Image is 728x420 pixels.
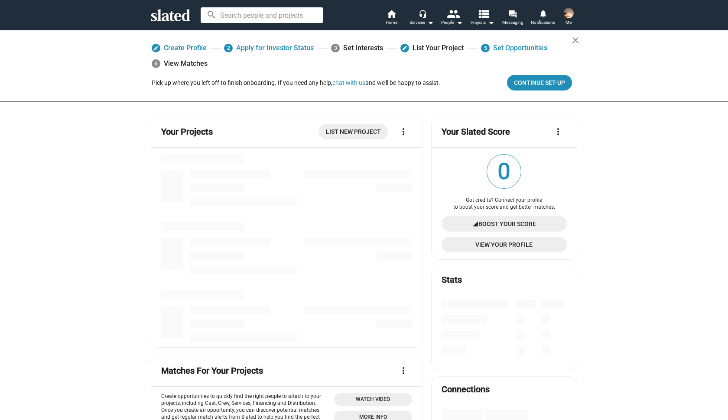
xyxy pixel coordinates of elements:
[454,17,465,28] mat-icon: arrow_drop_down
[448,237,560,252] span: View Your Profile
[334,393,412,406] button: Open 'Opportunities Intro Video' dialog
[332,79,365,86] button: chat with us
[409,17,434,28] div: Services
[467,9,497,28] button: Projects
[331,44,340,52] span: 3
[539,9,547,17] mat-icon: notifications
[398,126,409,137] mat-icon: more_vert
[437,9,467,28] button: People
[376,9,406,28] a: Home
[478,216,536,232] span: Boost Your Score
[224,44,233,52] span: 2
[425,17,435,28] mat-icon: arrow_drop_down
[161,365,263,377] mat-card-title: Matches For Your Projects
[477,7,490,20] mat-icon: view_list
[553,126,563,137] mat-icon: more_vert
[563,8,574,18] img: Marine Arabajyan
[507,75,572,90] button: Continue Set-up
[447,7,459,20] mat-icon: people
[497,9,528,28] a: Messaging
[224,40,314,56] a: 2Apply for Investor Status
[502,17,523,28] span: Messaging
[471,17,494,28] span: Projects
[386,17,397,28] span: Home
[386,9,396,19] mat-icon: home
[514,75,565,90] span: Continue Set-up
[326,124,381,139] span: List New Project
[528,9,558,28] a: Notifications
[441,17,463,28] div: People
[558,6,579,29] button: Marine ArabajyanMe
[319,124,388,139] a: List New Project
[486,17,496,28] mat-icon: arrow_drop_down
[152,79,440,87] div: Pick up where you left off to finish onboarding. If you need any help, and we’ll be happy to assist.
[398,365,409,376] mat-icon: more_vert
[400,40,464,56] a: List Your Project
[402,45,408,51] mat-icon: edit
[152,56,208,71] div: View Matches
[152,59,160,68] span: 6
[570,35,581,45] mat-icon: close
[481,40,547,56] a: 5Set Opportunities
[406,9,437,28] button: Services
[442,274,462,286] mat-card-title: Stats
[565,17,572,28] span: Me
[153,45,159,51] mat-icon: edit
[442,237,567,252] a: View Your Profile
[531,17,555,28] span: Notifications
[487,155,521,188] span: 0
[161,126,213,138] mat-card-title: Your Projects
[442,126,510,138] mat-card-title: Your Slated Score
[442,197,567,211] div: Got credits? Connect your profile to boost your score and get better matches.
[152,40,207,56] a: Create Profile
[201,7,323,23] input: Search people and projects
[339,395,407,404] span: Watch Video
[442,216,567,232] a: Boost Your Score
[331,40,383,56] div: Set Interests
[419,10,426,17] mat-icon: headset_mic
[442,384,490,395] mat-card-title: Connections
[481,44,490,52] span: 5
[472,216,478,232] mat-icon: signal_cellular_4_bar
[508,10,517,18] mat-icon: forum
